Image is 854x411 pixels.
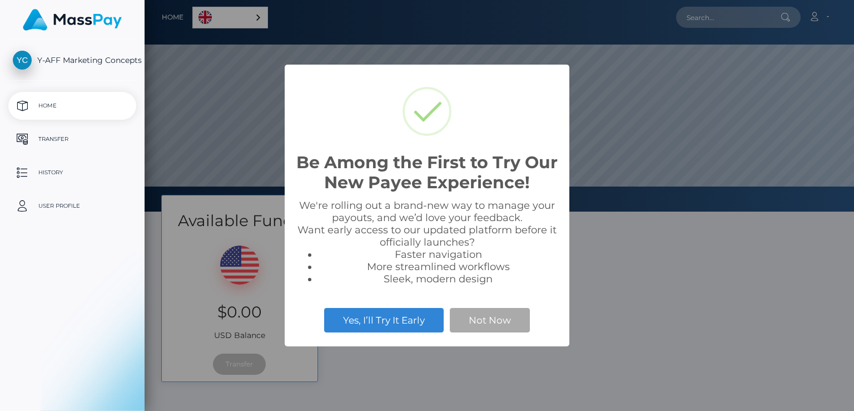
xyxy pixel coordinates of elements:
[318,248,558,261] li: Faster navigation
[13,164,132,181] p: History
[324,308,444,332] button: Yes, I’ll Try It Early
[450,308,530,332] button: Not Now
[13,97,132,114] p: Home
[13,198,132,214] p: User Profile
[318,273,558,285] li: Sleek, modern design
[23,9,122,31] img: MassPay
[8,55,136,65] span: Y-AFF Marketing Concepts
[318,261,558,273] li: More streamlined workflows
[296,199,558,285] div: We're rolling out a brand-new way to manage your payouts, and we’d love your feedback. Want early...
[13,131,132,148] p: Transfer
[296,153,558,193] h2: Be Among the First to Try Our New Payee Experience!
